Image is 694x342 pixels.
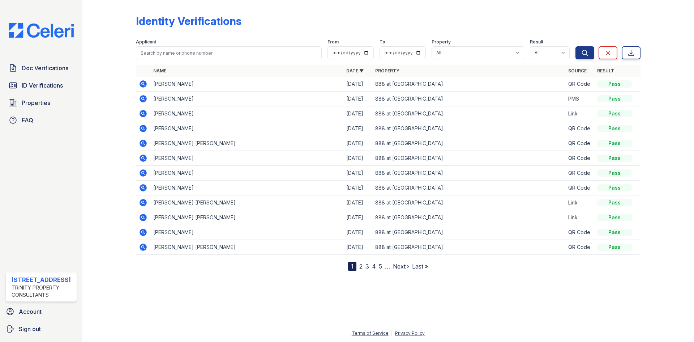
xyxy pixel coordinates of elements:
input: Search by name or phone number [136,46,322,59]
a: FAQ [6,113,77,127]
td: 888 at [GEOGRAPHIC_DATA] [372,225,565,240]
a: Properties [6,96,77,110]
td: QR Code [565,181,594,195]
div: Pass [597,110,632,117]
td: [DATE] [343,210,372,225]
td: [PERSON_NAME] [150,77,343,92]
span: ID Verifications [22,81,63,90]
td: [PERSON_NAME] [PERSON_NAME] [150,195,343,210]
a: Privacy Policy [395,330,425,336]
td: 888 at [GEOGRAPHIC_DATA] [372,121,565,136]
a: Doc Verifications [6,61,77,75]
span: FAQ [22,116,33,124]
td: 888 at [GEOGRAPHIC_DATA] [372,181,565,195]
td: 888 at [GEOGRAPHIC_DATA] [372,210,565,225]
div: Pass [597,244,632,251]
td: Link [565,210,594,225]
td: [DATE] [343,225,372,240]
td: [PERSON_NAME] [150,225,343,240]
td: 888 at [GEOGRAPHIC_DATA] [372,166,565,181]
td: QR Code [565,225,594,240]
td: QR Code [565,151,594,166]
label: From [327,39,339,45]
td: [PERSON_NAME] [150,151,343,166]
a: Sign out [3,322,80,336]
label: Applicant [136,39,156,45]
td: [DATE] [343,92,372,106]
td: QR Code [565,166,594,181]
td: [PERSON_NAME] [150,106,343,121]
span: … [385,262,390,271]
td: [DATE] [343,106,372,121]
span: Doc Verifications [22,64,68,72]
div: Pass [597,155,632,162]
a: 2 [359,263,363,270]
div: Pass [597,199,632,206]
a: 4 [372,263,376,270]
img: CE_Logo_Blue-a8612792a0a2168367f1c8372b55b34899dd931a85d93a1a3d3e32e68fde9ad4.png [3,23,80,38]
td: 888 at [GEOGRAPHIC_DATA] [372,136,565,151]
td: [DATE] [343,77,372,92]
td: PMS [565,92,594,106]
label: To [380,39,385,45]
td: [DATE] [343,166,372,181]
div: | [391,330,393,336]
a: Source [568,68,587,73]
td: QR Code [565,240,594,255]
div: Pass [597,125,632,132]
div: Pass [597,214,632,221]
span: Account [19,307,42,316]
div: Trinity Property Consultants [12,284,74,299]
a: Last » [412,263,428,270]
td: QR Code [565,121,594,136]
a: ID Verifications [6,78,77,93]
td: [PERSON_NAME] [150,166,343,181]
a: Next › [393,263,409,270]
div: Pass [597,95,632,102]
td: 888 at [GEOGRAPHIC_DATA] [372,151,565,166]
a: Property [375,68,399,73]
td: [PERSON_NAME] [PERSON_NAME] [150,210,343,225]
a: 5 [379,263,382,270]
div: Pass [597,184,632,191]
td: Link [565,106,594,121]
a: 3 [365,263,369,270]
a: Name [153,68,166,73]
td: 888 at [GEOGRAPHIC_DATA] [372,240,565,255]
td: [PERSON_NAME] [PERSON_NAME] [150,240,343,255]
td: [PERSON_NAME] [150,181,343,195]
td: [DATE] [343,240,372,255]
td: [PERSON_NAME] [PERSON_NAME] [150,136,343,151]
td: [DATE] [343,181,372,195]
td: 888 at [GEOGRAPHIC_DATA] [372,92,565,106]
td: [DATE] [343,136,372,151]
span: Properties [22,98,50,107]
td: [PERSON_NAME] [150,121,343,136]
div: Pass [597,140,632,147]
td: [PERSON_NAME] [150,92,343,106]
div: 1 [348,262,356,271]
div: [STREET_ADDRESS] [12,275,74,284]
label: Result [530,39,543,45]
a: Terms of Service [352,330,389,336]
td: 888 at [GEOGRAPHIC_DATA] [372,77,565,92]
div: Identity Verifications [136,14,241,28]
div: Pass [597,229,632,236]
td: 888 at [GEOGRAPHIC_DATA] [372,195,565,210]
a: Result [597,68,614,73]
span: Sign out [19,325,41,333]
div: Pass [597,80,632,88]
td: Link [565,195,594,210]
label: Property [432,39,451,45]
a: Account [3,304,80,319]
td: [DATE] [343,151,372,166]
a: Date ▼ [346,68,364,73]
td: 888 at [GEOGRAPHIC_DATA] [372,106,565,121]
td: [DATE] [343,195,372,210]
td: QR Code [565,77,594,92]
td: [DATE] [343,121,372,136]
td: QR Code [565,136,594,151]
div: Pass [597,169,632,177]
